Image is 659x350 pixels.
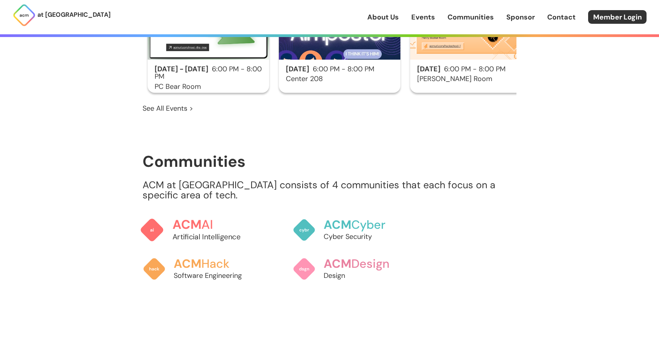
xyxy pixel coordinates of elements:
h3: Hack [174,257,255,270]
span: ACM [324,256,351,271]
a: Communities [448,12,494,22]
a: About Us [367,12,399,22]
p: Design [324,270,405,281]
a: Member Login [588,10,647,24]
span: [DATE] - [DATE] [155,64,208,74]
h1: Communities [143,153,516,170]
span: [DATE] [417,64,441,74]
img: ACM AI [140,217,164,242]
a: Sponsor [506,12,535,22]
h3: Cyber [324,218,405,232]
p: at [GEOGRAPHIC_DATA] [37,10,111,20]
a: Contact [547,12,576,22]
img: ACM Hack [143,257,166,281]
span: ACM [173,216,202,232]
a: ACMDesignDesign [292,249,405,288]
p: Artificial Intelligence [173,232,259,242]
img: ACM Logo [12,4,36,27]
h3: [PERSON_NAME] Room [410,75,532,83]
p: ACM at [GEOGRAPHIC_DATA] consists of 4 communities that each focus on a specific area of tech. [143,180,516,200]
h3: Center 208 [279,75,400,83]
span: [DATE] [286,64,309,74]
img: ACM Design [292,257,316,281]
p: Software Engineering [174,270,255,281]
p: Cyber Security [324,232,405,242]
h2: 6:00 PM - 8:00 PM [279,65,400,73]
h3: PC Bear Room [148,83,269,91]
span: ACM [174,256,201,271]
img: ACM Cyber [292,218,316,242]
a: ACMHackSoftware Engineering [143,249,255,288]
a: ACMAIArtificial Intelligence [140,209,259,250]
a: See All Events > [143,103,193,113]
h3: Design [324,257,405,270]
h3: AI [173,218,259,232]
h2: 6:00 PM - 8:00 PM [148,65,269,81]
a: at [GEOGRAPHIC_DATA] [12,4,111,27]
a: Events [411,12,435,22]
h2: 6:00 PM - 8:00 PM [410,65,532,73]
span: ACM [324,217,351,232]
a: ACMCyberCyber Security [292,210,405,249]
